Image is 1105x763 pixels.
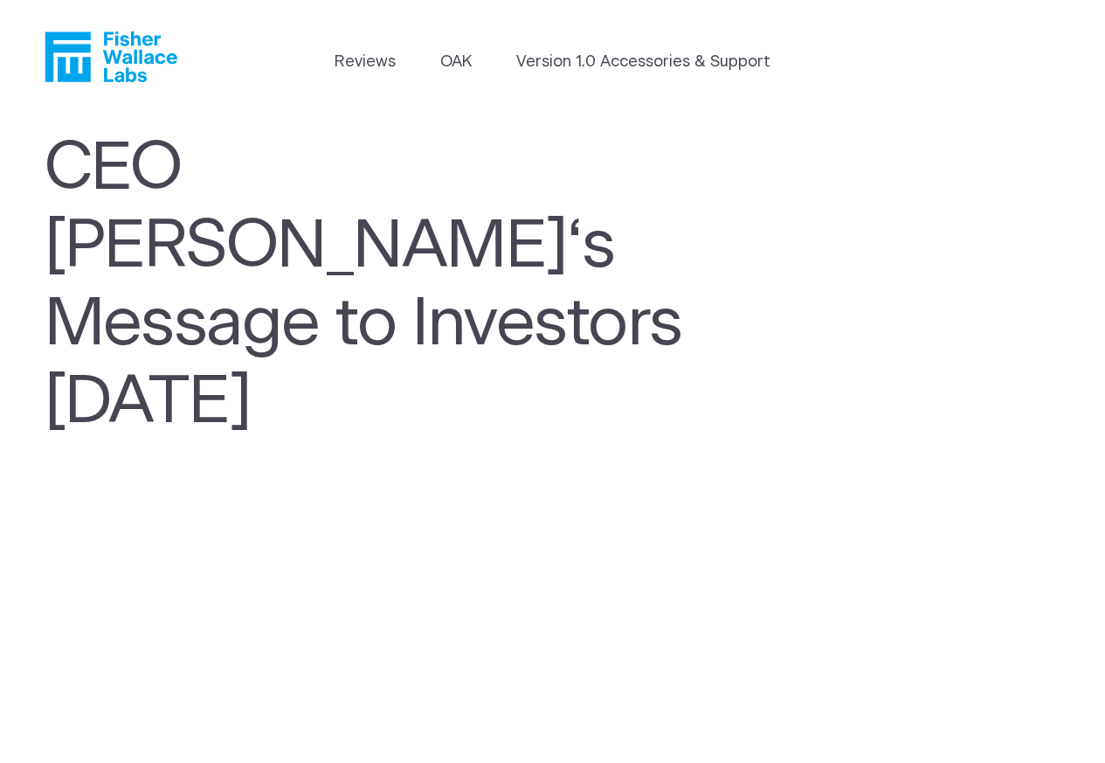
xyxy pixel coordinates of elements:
h1: CEO [PERSON_NAME]‘s Message to Investors [DATE] [45,129,743,440]
a: Fisher Wallace [45,31,177,82]
a: Version 1.0 Accessories & Support [516,51,770,74]
a: OAK [440,51,472,74]
a: Reviews [335,51,396,74]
